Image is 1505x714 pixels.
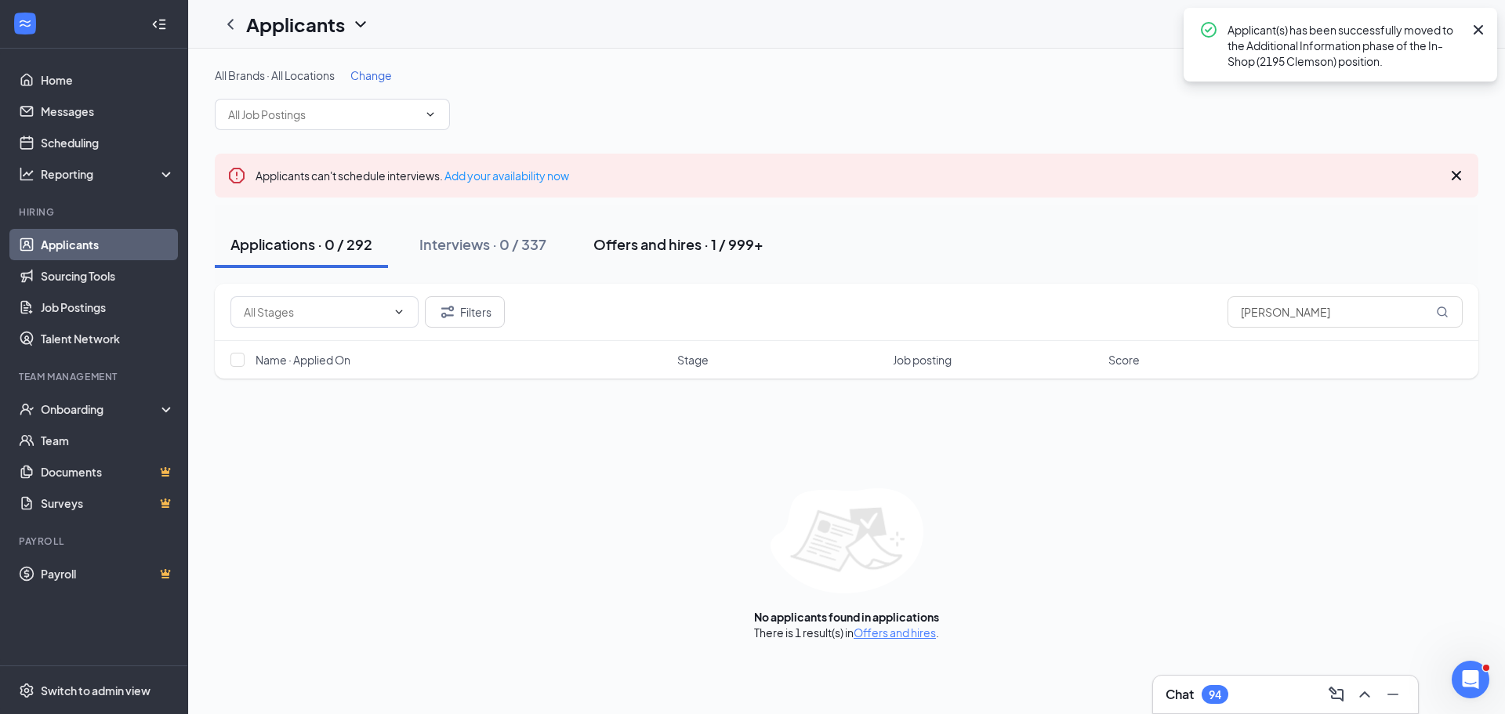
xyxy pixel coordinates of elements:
[19,535,172,548] div: Payroll
[893,352,952,368] span: Job posting
[227,166,246,185] svg: Error
[1209,688,1221,701] div: 94
[41,558,175,589] a: PayrollCrown
[1108,352,1140,368] span: Score
[1228,296,1463,328] input: Search in applications
[1166,686,1194,703] h3: Chat
[246,11,345,38] h1: Applicants
[215,68,335,82] span: All Brands · All Locations
[19,401,34,417] svg: UserCheck
[256,352,350,368] span: Name · Applied On
[1355,685,1374,704] svg: ChevronUp
[221,15,240,34] svg: ChevronLeft
[1447,166,1466,185] svg: Cross
[593,234,763,254] div: Offers and hires · 1 / 999+
[425,296,505,328] button: Filter Filters
[351,15,370,34] svg: ChevronDown
[438,303,457,321] svg: Filter
[754,609,939,625] div: No applicants found in applications
[41,260,175,292] a: Sourcing Tools
[41,425,175,456] a: Team
[677,352,709,368] span: Stage
[19,166,34,182] svg: Analysis
[41,292,175,323] a: Job Postings
[754,625,939,640] div: There is 1 result(s) in .
[41,683,150,698] div: Switch to admin view
[17,16,33,31] svg: WorkstreamLogo
[41,456,175,487] a: DocumentsCrown
[41,323,175,354] a: Talent Network
[230,234,372,254] div: Applications · 0 / 292
[771,488,923,593] img: empty-state
[244,303,386,321] input: All Stages
[19,205,172,219] div: Hiring
[41,64,175,96] a: Home
[41,487,175,519] a: SurveysCrown
[393,306,405,318] svg: ChevronDown
[19,683,34,698] svg: Settings
[256,169,569,183] span: Applicants can't schedule interviews.
[41,127,175,158] a: Scheduling
[1352,682,1377,707] button: ChevronUp
[1324,682,1349,707] button: ComposeMessage
[151,16,167,32] svg: Collapse
[854,625,936,640] a: Offers and hires
[424,108,437,121] svg: ChevronDown
[1327,685,1346,704] svg: ComposeMessage
[1199,20,1218,39] svg: CheckmarkCircle
[1436,306,1449,318] svg: MagnifyingGlass
[41,401,161,417] div: Onboarding
[1469,20,1488,39] svg: Cross
[41,96,175,127] a: Messages
[228,106,418,123] input: All Job Postings
[1452,661,1489,698] iframe: Intercom live chat
[1384,685,1402,704] svg: Minimize
[41,229,175,260] a: Applicants
[1380,682,1405,707] button: Minimize
[41,166,176,182] div: Reporting
[444,169,569,183] a: Add your availability now
[350,68,392,82] span: Change
[1228,20,1463,69] div: Applicant(s) has been successfully moved to the Additional Information phase of the In-Shop (2195...
[419,234,546,254] div: Interviews · 0 / 337
[19,370,172,383] div: Team Management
